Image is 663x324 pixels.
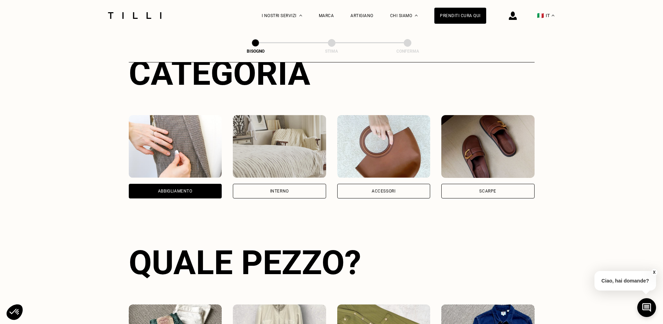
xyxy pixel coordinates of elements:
[129,54,535,93] div: Categoria
[552,15,554,16] img: menu déroulant
[373,49,442,54] div: Conferma
[434,8,486,24] a: Prenditi cura qui
[651,269,658,276] button: X
[158,189,192,193] div: Abbigliamento
[129,115,222,178] img: Abbigliamento
[415,15,418,16] img: Menu a discesa su
[233,115,326,178] img: Interno
[270,189,289,193] div: Interno
[537,12,544,19] span: 🇮🇹
[105,12,164,19] img: Logo del servizio di sartoria Tilli
[337,115,431,178] img: Accessori
[129,243,535,282] div: Quale pezzo?
[221,49,290,54] div: Bisogno
[372,189,395,193] div: Accessori
[350,13,373,18] a: Artigiano
[299,15,302,16] img: Menu a tendina
[297,49,366,54] div: Stima
[319,13,334,18] a: Marca
[509,12,517,20] img: icona di accesso
[479,189,496,193] div: Scarpe
[441,115,535,178] img: Scarpe
[594,271,656,291] p: Ciao, hai domande?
